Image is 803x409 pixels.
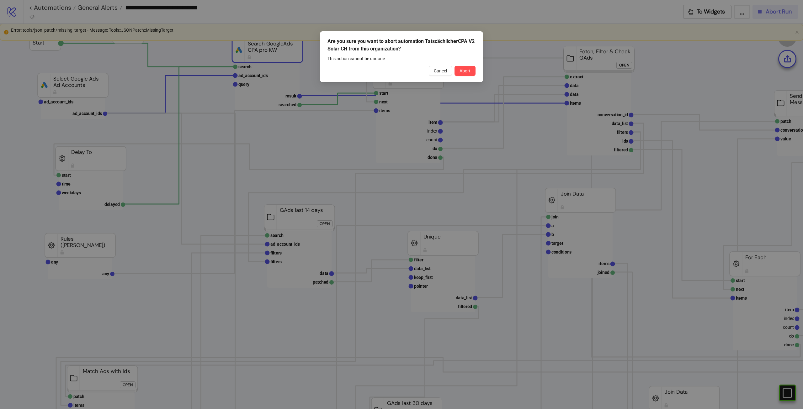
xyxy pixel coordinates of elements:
span: Cancel [434,68,447,73]
div: This action cannot be undone [327,55,476,62]
button: Cancel [429,66,452,76]
div: Are you sure you want to abort automation TatscächlicherCPA V2 Solar CH from this organization? [327,38,476,53]
button: Abort [455,66,476,76]
span: Abort [460,68,471,73]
